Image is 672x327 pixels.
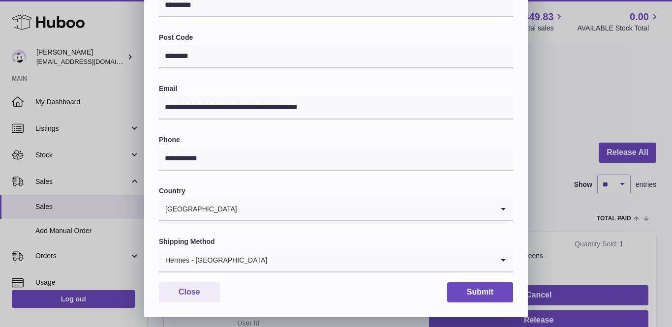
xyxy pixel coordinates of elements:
span: Hermes - [GEOGRAPHIC_DATA] [159,249,268,271]
label: Country [159,186,513,196]
label: Email [159,84,513,93]
label: Phone [159,135,513,145]
label: Post Code [159,33,513,42]
div: Search for option [159,198,513,221]
button: Close [159,282,220,302]
input: Search for option [268,249,493,271]
button: Submit [447,282,513,302]
label: Shipping Method [159,237,513,246]
input: Search for option [238,198,493,220]
span: [GEOGRAPHIC_DATA] [159,198,238,220]
div: Search for option [159,249,513,272]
